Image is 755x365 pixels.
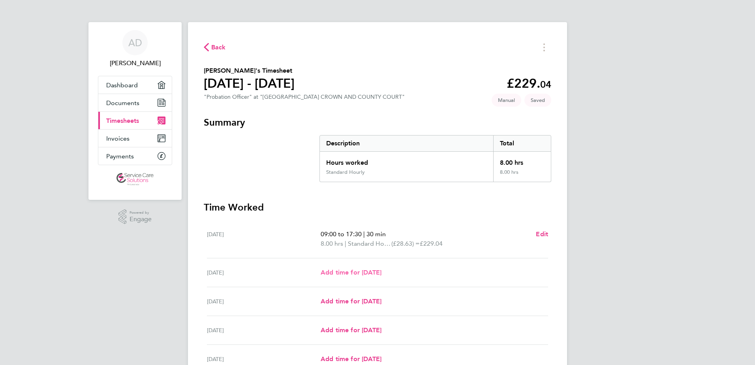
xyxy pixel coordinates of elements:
app-decimal: £229. [507,76,551,91]
a: Timesheets [98,112,172,129]
a: Powered byEngage [118,209,152,224]
a: Add time for [DATE] [321,297,381,306]
span: (£28.63) = [391,240,420,247]
div: 8.00 hrs [493,152,551,169]
h2: [PERSON_NAME]'s Timesheet [204,66,295,75]
div: 8.00 hrs [493,169,551,182]
span: AD [128,38,142,48]
span: Engage [130,216,152,223]
div: [DATE] [207,230,321,248]
span: Powered by [130,209,152,216]
a: Payments [98,147,172,165]
div: [DATE] [207,354,321,364]
span: This timesheet was manually created. [492,94,521,107]
div: Standard Hourly [326,169,365,175]
a: Invoices [98,130,172,147]
div: [DATE] [207,297,321,306]
a: Documents [98,94,172,111]
button: Back [204,42,226,52]
span: 8.00 hrs [321,240,343,247]
div: Description [320,135,493,151]
a: Add time for [DATE] [321,268,381,277]
div: [DATE] [207,268,321,277]
span: | [363,230,365,238]
span: Add time for [DATE] [321,326,381,334]
span: Timesheets [106,117,139,124]
button: Timesheets Menu [537,41,551,53]
span: 30 min [366,230,386,238]
h3: Time Worked [204,201,551,214]
img: servicecare-logo-retina.png [116,173,154,186]
span: Edit [536,230,548,238]
a: Go to home page [98,173,172,186]
div: [DATE] [207,325,321,335]
nav: Main navigation [88,22,182,200]
span: Standard Hourly [348,239,391,248]
span: | [345,240,346,247]
span: Add time for [DATE] [321,355,381,363]
span: Add time for [DATE] [321,269,381,276]
div: Hours worked [320,152,493,169]
span: This timesheet is Saved. [524,94,551,107]
div: "Probation Officer" at "[GEOGRAPHIC_DATA] CROWN AND COUNTY COURT" [204,94,405,100]
span: Dashboard [106,81,138,89]
a: Add time for [DATE] [321,354,381,364]
span: Back [211,43,226,52]
span: Alicia Diyyo [98,58,172,68]
span: Add time for [DATE] [321,297,381,305]
span: Payments [106,152,134,160]
div: Total [493,135,551,151]
a: Dashboard [98,76,172,94]
a: Edit [536,230,548,239]
span: Invoices [106,135,130,142]
span: £229.04 [420,240,443,247]
span: 04 [540,79,551,90]
h3: Summary [204,116,551,129]
a: AD[PERSON_NAME] [98,30,172,68]
div: Summary [319,135,551,182]
h1: [DATE] - [DATE] [204,75,295,91]
span: Documents [106,99,139,107]
span: 09:00 to 17:30 [321,230,362,238]
a: Add time for [DATE] [321,325,381,335]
